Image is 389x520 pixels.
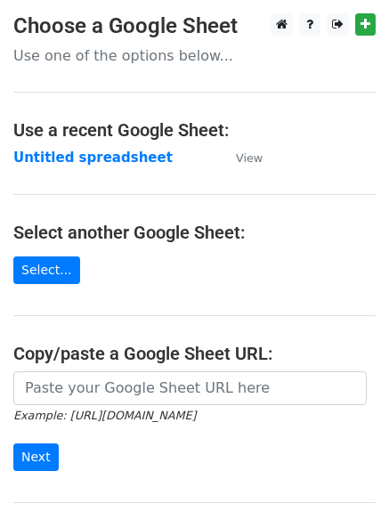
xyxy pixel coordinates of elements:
[13,119,376,141] h4: Use a recent Google Sheet:
[13,371,367,405] input: Paste your Google Sheet URL here
[13,222,376,243] h4: Select another Google Sheet:
[13,46,376,65] p: Use one of the options below...
[13,343,376,364] h4: Copy/paste a Google Sheet URL:
[218,150,263,166] a: View
[13,443,59,471] input: Next
[236,151,263,165] small: View
[13,409,196,422] small: Example: [URL][DOMAIN_NAME]
[13,256,80,284] a: Select...
[13,150,173,166] a: Untitled spreadsheet
[13,13,376,39] h3: Choose a Google Sheet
